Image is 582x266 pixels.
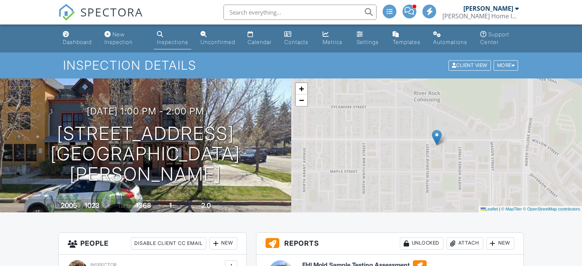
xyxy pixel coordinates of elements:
input: Search everything... [223,5,377,20]
a: Inspections [154,28,191,49]
div: More [494,60,518,71]
div: 2005 [61,201,77,209]
a: SPECTORA [58,10,143,26]
a: Client View [448,62,493,68]
a: © OpenStreetMap contributors [523,207,580,211]
h1: Inspection Details [63,59,519,72]
a: Leaflet [481,207,498,211]
a: Calendar [245,28,275,49]
a: Support Center [477,28,522,49]
span: bathrooms [212,203,234,209]
div: Settings [357,39,379,45]
div: Support Center [480,31,509,45]
div: Client View [448,60,491,71]
div: Automations [433,39,467,45]
span: | [499,207,500,211]
a: Contacts [281,28,313,49]
h3: Reports [256,233,523,255]
div: 1368 [136,201,151,209]
div: 1023 [85,201,99,209]
a: Zoom out [296,95,307,106]
span: − [299,95,304,105]
div: Dashboard [63,39,92,45]
div: Metrics [323,39,342,45]
div: New [209,237,237,250]
a: Metrics [320,28,347,49]
div: Unlocked [400,237,443,250]
a: © MapTiler [501,207,522,211]
span: bedrooms [173,203,194,209]
div: 2.0 [201,201,211,209]
span: + [299,84,304,93]
a: Settings [354,28,383,49]
div: [PERSON_NAME] [463,5,513,12]
span: SPECTORA [80,4,143,20]
div: New Inspection [104,31,133,45]
a: Automations (Advanced) [430,28,471,49]
div: Unconfirmed [201,39,235,45]
div: New [486,237,514,250]
span: Lot Size [119,203,135,209]
div: Inspections [157,39,188,45]
span: sq.ft. [152,203,162,209]
h3: People [59,233,246,255]
div: Fletcher's Home Inspections, LLC [442,12,519,20]
div: 1 [169,201,172,209]
div: Calendar [248,39,272,45]
div: Contacts [284,39,308,45]
div: Attach [447,237,483,250]
a: Unconfirmed [197,28,238,49]
div: Disable Client CC Email [131,237,206,250]
span: Built [51,203,60,209]
img: The Best Home Inspection Software - Spectora [58,4,75,21]
a: New Inspection [101,28,148,49]
span: sq. ft. [101,203,111,209]
div: Templates [393,39,421,45]
img: Marker [432,130,442,145]
h3: [DATE] 1:00 pm - 2:00 pm [87,106,204,116]
a: Dashboard [60,28,95,49]
a: Templates [390,28,424,49]
h1: [STREET_ADDRESS] [GEOGRAPHIC_DATA][PERSON_NAME] [12,124,279,184]
a: Zoom in [296,83,307,95]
